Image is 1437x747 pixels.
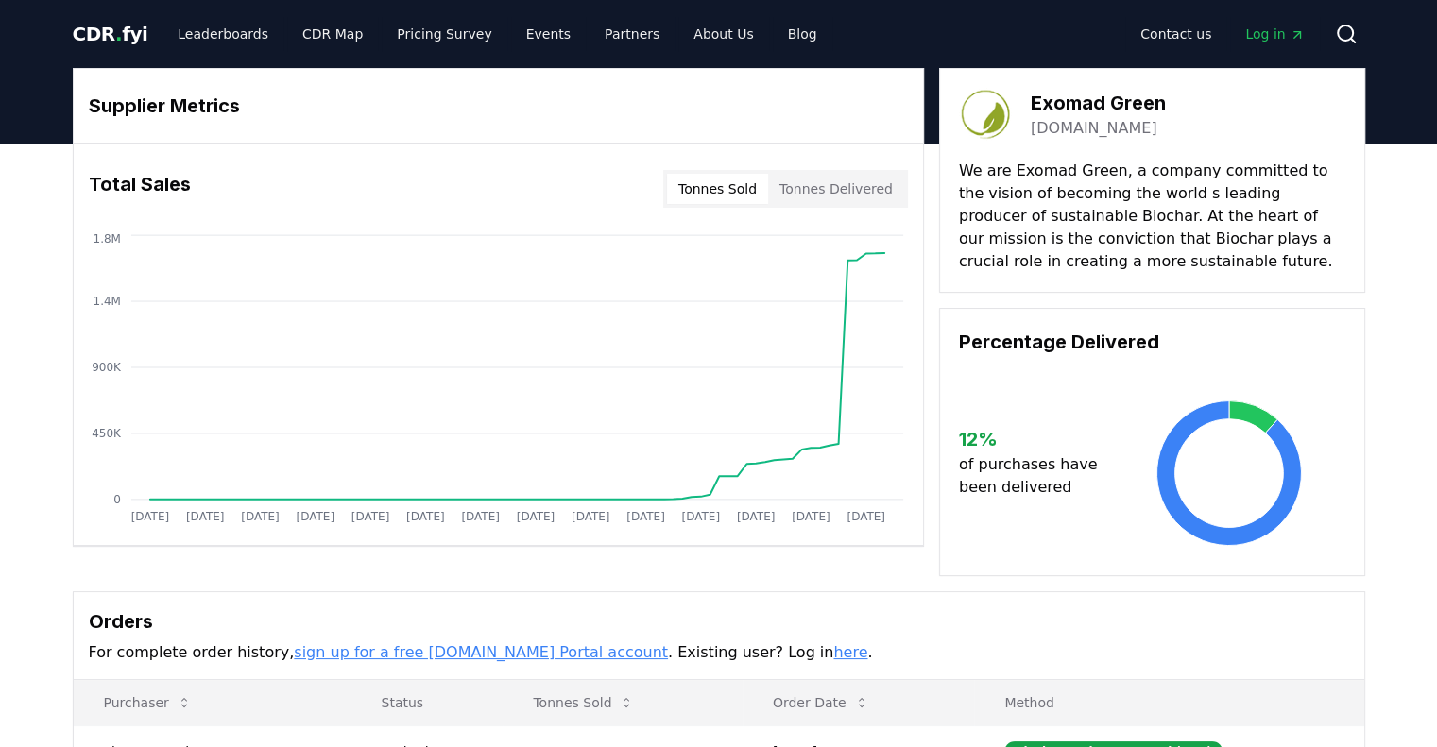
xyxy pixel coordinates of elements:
[590,17,675,51] a: Partners
[382,17,506,51] a: Pricing Survey
[959,453,1113,499] p: of purchases have been delivered
[626,510,665,523] tspan: [DATE]
[681,510,720,523] tspan: [DATE]
[511,17,586,51] a: Events
[737,510,776,523] tspan: [DATE]
[73,21,148,47] a: CDR.fyi
[667,174,768,204] button: Tonnes Sold
[572,510,610,523] tspan: [DATE]
[89,607,1349,636] h3: Orders
[294,643,668,661] a: sign up for a free [DOMAIN_NAME] Portal account
[1230,17,1319,51] a: Log in
[89,684,207,722] button: Purchaser
[89,92,908,120] h3: Supplier Metrics
[959,88,1012,141] img: Exomad Green-logo
[1125,17,1226,51] a: Contact us
[768,174,904,204] button: Tonnes Delivered
[73,23,148,45] span: CDR fyi
[959,328,1345,356] h3: Percentage Delivered
[833,643,867,661] a: here
[130,510,169,523] tspan: [DATE]
[959,425,1113,453] h3: 12 %
[1245,25,1304,43] span: Log in
[287,17,378,51] a: CDR Map
[185,510,224,523] tspan: [DATE]
[758,684,884,722] button: Order Date
[296,510,334,523] tspan: [DATE]
[516,510,555,523] tspan: [DATE]
[773,17,832,51] a: Blog
[1125,17,1319,51] nav: Main
[847,510,885,523] tspan: [DATE]
[406,510,445,523] tspan: [DATE]
[92,361,122,374] tspan: 900K
[518,684,649,722] button: Tonnes Sold
[351,510,389,523] tspan: [DATE]
[92,427,122,440] tspan: 450K
[93,232,120,246] tspan: 1.8M
[115,23,122,45] span: .
[89,641,1349,664] p: For complete order history, . Existing user? Log in .
[93,295,120,308] tspan: 1.4M
[366,693,488,712] p: Status
[241,510,280,523] tspan: [DATE]
[461,510,500,523] tspan: [DATE]
[1031,89,1166,117] h3: Exomad Green
[89,170,191,208] h3: Total Sales
[163,17,831,51] nav: Main
[113,493,121,506] tspan: 0
[678,17,768,51] a: About Us
[959,160,1345,273] p: We are Exomad Green, a company committed to the vision of becoming the world s leading producer o...
[1031,117,1157,140] a: [DOMAIN_NAME]
[163,17,283,51] a: Leaderboards
[989,693,1348,712] p: Method
[792,510,830,523] tspan: [DATE]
